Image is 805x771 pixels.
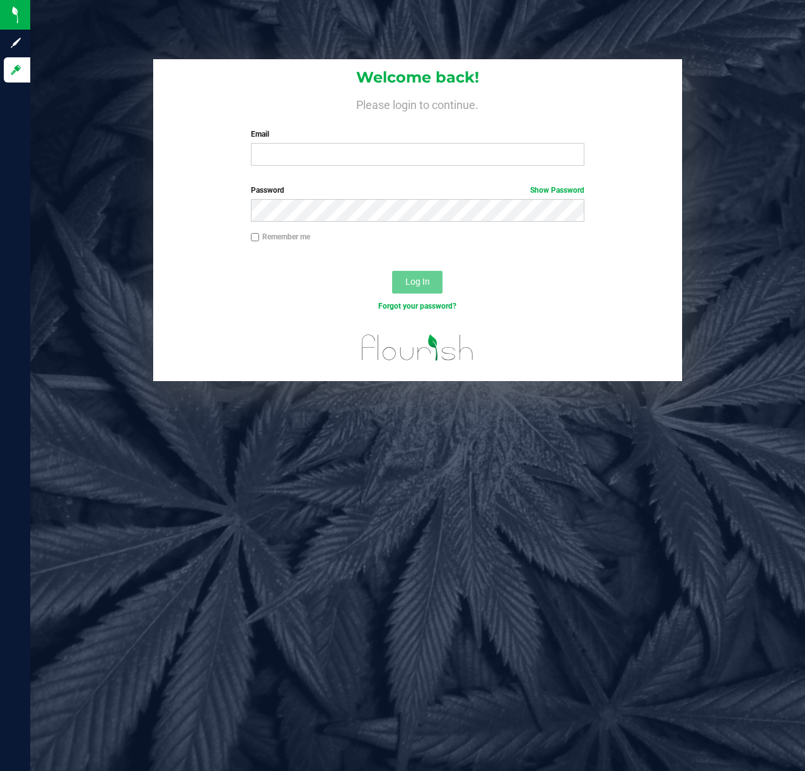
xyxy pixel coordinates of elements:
[153,96,682,111] h4: Please login to continue.
[405,277,430,287] span: Log In
[251,128,585,140] label: Email
[251,233,260,242] input: Remember me
[9,37,22,49] inline-svg: Sign up
[9,64,22,76] inline-svg: Log in
[251,186,284,195] span: Password
[392,271,443,294] button: Log In
[153,69,682,86] h1: Welcome back!
[251,231,310,243] label: Remember me
[530,186,584,195] a: Show Password
[378,302,456,311] a: Forgot your password?
[352,325,484,370] img: flourish_logo.svg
